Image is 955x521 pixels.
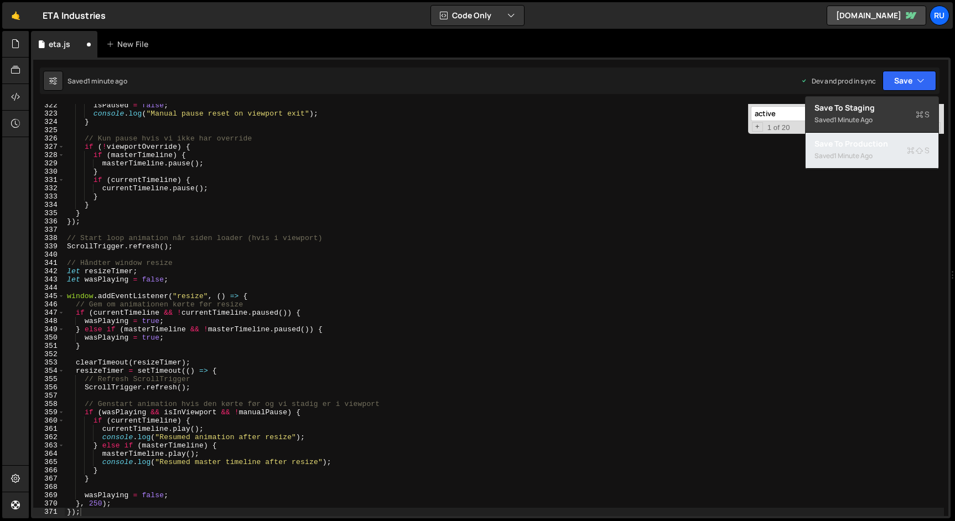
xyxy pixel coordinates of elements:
[49,39,70,50] div: eta.js
[33,466,65,475] div: 366
[930,6,949,25] a: Ru
[33,292,65,300] div: 345
[33,383,65,392] div: 356
[751,106,880,121] input: Search for
[814,149,930,163] div: Saved
[814,138,930,149] div: Save to Production
[33,201,65,209] div: 334
[916,109,930,120] span: S
[33,176,65,184] div: 331
[907,145,930,156] span: S
[33,475,65,483] div: 367
[33,325,65,334] div: 349
[801,76,876,86] div: Dev and prod in sync
[33,309,65,317] div: 347
[33,300,65,309] div: 346
[834,151,873,160] div: 1 minute ago
[33,441,65,450] div: 363
[33,400,65,408] div: 358
[33,358,65,367] div: 353
[33,267,65,275] div: 342
[33,408,65,416] div: 359
[33,192,65,201] div: 333
[68,76,127,86] div: Saved
[33,483,65,491] div: 368
[2,2,29,29] a: 🤙
[827,6,926,25] a: [DOMAIN_NAME]
[33,143,65,151] div: 327
[33,433,65,441] div: 362
[33,367,65,375] div: 354
[33,118,65,126] div: 324
[814,113,930,127] div: Saved
[752,122,763,132] span: Toggle Replace mode
[33,101,65,110] div: 322
[33,450,65,458] div: 364
[43,9,106,22] div: ETA Industries
[431,6,524,25] button: Code Only
[33,184,65,192] div: 332
[33,416,65,425] div: 360
[33,159,65,168] div: 329
[883,71,936,91] button: Save
[33,226,65,234] div: 337
[834,115,873,124] div: 1 minute ago
[33,126,65,134] div: 325
[33,209,65,217] div: 335
[763,123,795,132] span: 1 of 20
[33,508,65,516] div: 371
[33,392,65,400] div: 357
[33,151,65,159] div: 328
[106,39,153,50] div: New File
[33,134,65,143] div: 326
[806,97,938,133] button: Save to StagingS Saved1 minute ago
[33,284,65,292] div: 344
[87,76,127,86] div: 1 minute ago
[33,491,65,499] div: 369
[33,168,65,176] div: 330
[33,251,65,259] div: 340
[33,234,65,242] div: 338
[814,102,930,113] div: Save to Staging
[33,342,65,350] div: 351
[33,217,65,226] div: 336
[33,275,65,284] div: 343
[33,259,65,267] div: 341
[33,350,65,358] div: 352
[33,334,65,342] div: 350
[33,242,65,251] div: 339
[33,110,65,118] div: 323
[33,375,65,383] div: 355
[33,425,65,433] div: 361
[33,458,65,466] div: 365
[33,499,65,508] div: 370
[33,317,65,325] div: 348
[806,133,938,169] button: Save to ProductionS Saved1 minute ago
